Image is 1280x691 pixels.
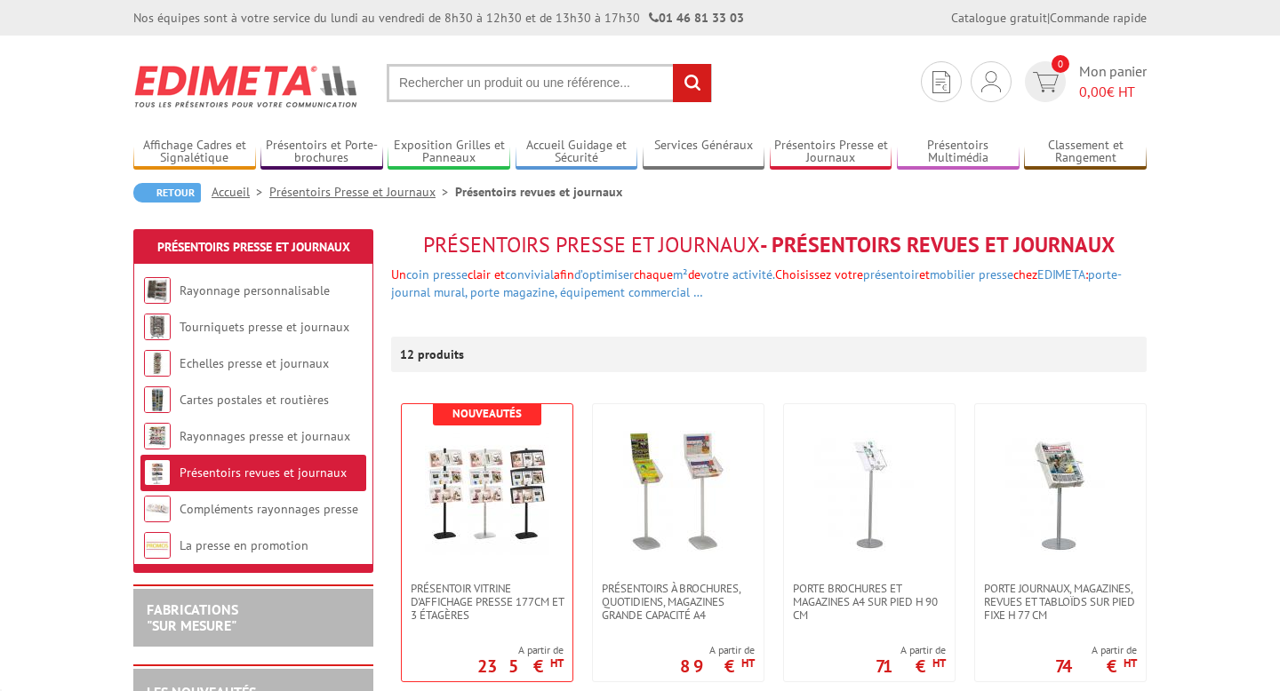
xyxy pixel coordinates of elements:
[876,661,946,671] p: 71 €
[998,431,1123,555] img: Porte Journaux, Magazines, Revues et Tabloïds sur pied fixe H 77 cm
[930,266,1013,282] a: mobilier presse
[1079,82,1147,102] span: € HT
[157,239,350,255] a: Présentoirs Presse et Journaux
[147,600,238,634] a: FABRICATIONS"Sur Mesure"
[770,138,892,167] a: Présentoirs Presse et Journaux
[616,431,740,555] img: Présentoirs à brochures, quotidiens, magazines grande capacité A4
[516,138,638,167] a: Accueil Guidage et Sécurité
[919,266,930,282] span: et
[144,350,171,377] img: Echelles presse et journaux
[180,465,347,481] a: Présentoirs revues et journaux
[144,496,171,522] img: Compléments rayonnages presse
[180,501,358,517] a: Compléments rayonnages presse
[260,138,383,167] a: Présentoirs et Porte-brochures
[180,537,308,553] a: La presse en promotion
[180,319,349,335] a: Tourniquets presse et journaux
[1052,55,1069,73] span: 0
[643,138,765,167] a: Services Généraux
[477,643,564,657] span: A partir de
[133,138,256,167] a: Affichage Cadres et Signalétique
[406,266,429,282] a: coin
[425,431,549,555] img: Présentoir vitrine d'affichage presse 177cm et 3 étagères
[649,10,744,26] strong: 01 46 81 33 03
[560,284,703,300] a: équipement commercial …
[180,282,330,298] a: Rayonnage personnalisable
[1033,72,1059,92] img: devis rapide
[981,71,1001,92] img: devis rapide
[455,183,622,201] li: Présentoirs revues et journaux
[470,284,556,300] a: porte magazine,
[391,266,1122,300] span: chez :
[593,582,764,622] a: Présentoirs à brochures, quotidiens, magazines grande capacité A4
[1037,266,1085,282] a: EDIMETA
[574,266,634,282] a: d’optimiser
[400,337,467,372] p: 12 produits
[387,64,712,102] input: Rechercher un produit ou une référence...
[1124,655,1137,671] sup: HT
[863,266,919,282] a: présentoir
[602,582,755,622] span: Présentoirs à brochures, quotidiens, magazines grande capacité A4
[897,138,1020,167] a: Présentoirs Multimédia
[1020,61,1147,102] a: devis rapide 0 Mon panier 0,00€ HT
[452,406,522,421] b: Nouveautés
[144,277,171,304] img: Rayonnage personnalisable
[133,9,744,27] div: Nos équipes sont à votre service du lundi au vendredi de 8h30 à 12h30 et de 13h30 à 17h30
[932,71,950,93] img: devis rapide
[144,386,171,413] img: Cartes postales et routières
[793,582,946,622] span: Porte brochures et magazines A4 sur pied H 90 cm
[402,582,572,622] a: Présentoir vitrine d'affichage presse 177cm et 3 étagères
[144,459,171,486] img: Présentoirs revues et journaux
[951,10,1047,26] a: Catalogue gratuit
[133,183,201,203] a: Retour
[1079,61,1147,102] span: Mon panier
[144,532,171,559] img: La presse en promotion
[550,655,564,671] sup: HT
[429,266,863,282] font: clair et afin chaque de Choisissez votre
[144,314,171,340] img: Tourniquets presse et journaux
[876,643,946,657] span: A partir de
[477,661,564,671] p: 235 €
[411,582,564,622] span: Présentoir vitrine d'affichage presse 177cm et 3 étagères
[1055,661,1137,671] p: 74 €
[180,355,329,371] a: Echelles presse et journaux
[180,392,329,408] a: Cartes postales et routières
[391,266,1122,300] a: porte-journal mural,
[1055,643,1137,657] span: A partir de
[180,428,350,444] a: Rayonnages presse et journaux
[700,266,775,282] a: votre activité.
[741,655,755,671] sup: HT
[951,9,1147,27] div: |
[505,266,554,282] a: convivial
[975,582,1146,622] a: Porte Journaux, Magazines, Revues et Tabloïds sur pied fixe H 77 cm
[212,184,269,200] a: Accueil
[984,582,1137,622] span: Porte Journaux, Magazines, Revues et Tabloïds sur pied fixe H 77 cm
[673,64,711,102] input: rechercher
[784,582,955,622] a: Porte brochures et magazines A4 sur pied H 90 cm
[144,423,171,449] img: Rayonnages presse et journaux
[673,266,688,282] a: m²
[433,266,468,282] a: presse
[423,231,760,258] span: Présentoirs Presse et Journaux
[1079,83,1107,100] span: 0,00
[133,53,360,119] img: Edimeta
[391,234,1147,257] h1: - Présentoirs revues et journaux
[269,184,455,200] a: Présentoirs Presse et Journaux
[1024,138,1147,167] a: Classement et Rangement
[1050,10,1147,26] a: Commande rapide
[680,661,755,671] p: 89 €
[391,266,1122,300] font: Un
[932,655,946,671] sup: HT
[680,643,755,657] span: A partir de
[807,431,932,555] img: Porte brochures et magazines A4 sur pied H 90 cm
[388,138,510,167] a: Exposition Grilles et Panneaux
